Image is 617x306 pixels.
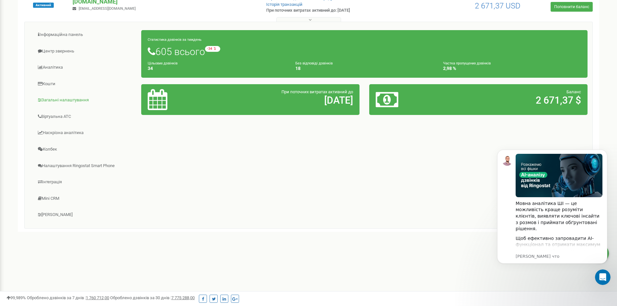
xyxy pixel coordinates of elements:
iframe: Intercom live chat [595,269,611,285]
h4: 18 [295,66,433,71]
iframe: Intercom notifications сообщение [487,140,617,289]
span: 99,989% [6,295,26,300]
span: Оброблено дзвінків за 30 днів : [110,295,195,300]
span: Оброблено дзвінків за 7 днів : [27,295,109,300]
p: При поточних витратах активний до: [DATE] [266,7,401,14]
a: Віртуальна АТС [29,109,142,125]
span: При поточних витратах активний до [281,89,353,94]
a: Центр звернень [29,43,142,59]
small: Цільових дзвінків [148,61,177,65]
a: Загальні налаштування [29,92,142,108]
h2: [DATE] [219,95,353,106]
small: Без відповіді дзвінків [295,61,333,65]
h2: 2 671,37 $ [447,95,581,106]
a: Аналiтика [29,60,142,75]
span: Баланс [566,89,581,94]
small: -34 [205,46,220,52]
small: Статистика дзвінків за тиждень [148,38,201,42]
a: [PERSON_NAME] [29,207,142,223]
a: Колбек [29,142,142,157]
h4: 2,98 % [443,66,581,71]
a: Mini CRM [29,191,142,207]
span: 2 671,37 USD [475,1,520,10]
a: Налаштування Ringostat Smart Phone [29,158,142,174]
h1: 605 всього [148,46,581,57]
span: Активний [33,3,54,8]
span: [EMAIL_ADDRESS][DOMAIN_NAME] [79,6,136,11]
a: Інтеграція [29,174,142,190]
a: Наскрізна аналітика [29,125,142,141]
u: 1 760 712,00 [86,295,109,300]
h4: 34 [148,66,286,71]
a: Поповнити баланс [551,2,593,12]
a: Інформаційна панель [29,27,142,43]
a: Кошти [29,76,142,92]
u: 7 775 288,00 [171,295,195,300]
small: Частка пропущених дзвінків [443,61,491,65]
a: Історія транзакцій [266,2,303,7]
